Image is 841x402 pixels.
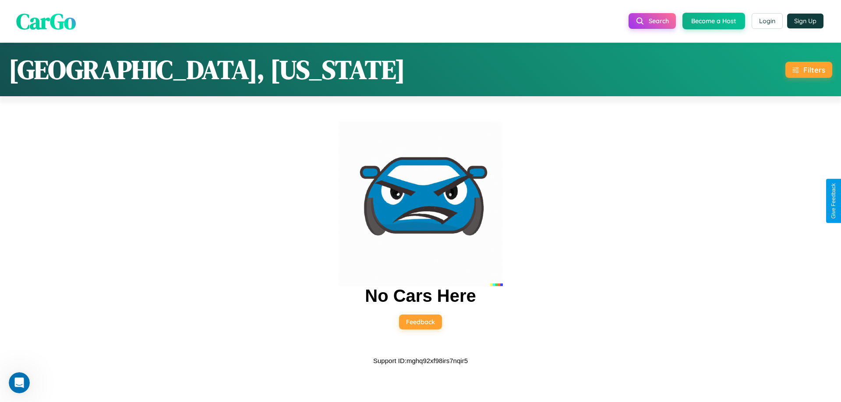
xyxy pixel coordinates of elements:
h2: No Cars Here [365,286,476,306]
img: car [338,122,503,286]
p: Support ID: mghq92xf98irs7nqir5 [373,355,468,367]
div: Filters [803,65,825,74]
div: Give Feedback [830,183,837,219]
span: Search [649,17,669,25]
button: Become a Host [682,13,745,29]
button: Login [752,13,783,29]
button: Sign Up [787,14,823,28]
h1: [GEOGRAPHIC_DATA], [US_STATE] [9,52,405,87]
button: Feedback [399,315,442,329]
button: Search [629,13,676,29]
span: CarGo [16,6,76,36]
button: Filters [785,62,832,78]
iframe: Intercom live chat [9,372,30,393]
